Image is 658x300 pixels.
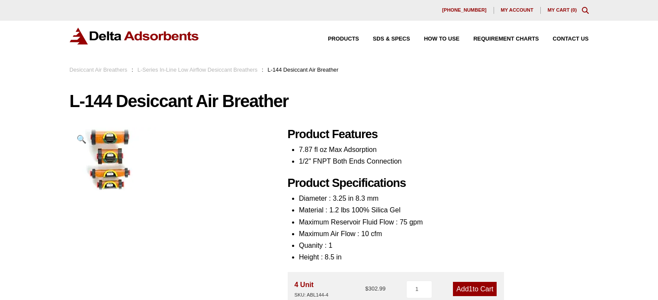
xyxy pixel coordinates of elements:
[77,135,87,144] span: 🔍
[299,216,589,228] li: Maximum Reservoir Fluid Flow : 75 gpm
[410,36,459,42] a: How to Use
[299,155,589,167] li: 1/2" FNPT Both Ends Connection
[70,92,589,110] h1: L-144 Desiccant Air Breather
[288,127,589,142] h2: Product Features
[501,8,533,13] span: My account
[295,279,328,299] div: 4 Unit
[299,251,589,263] li: Height : 8.5 in
[424,36,459,42] span: How to Use
[582,7,589,14] div: Toggle Modal Content
[373,36,410,42] span: SDS & SPECS
[288,176,589,190] h2: Product Specifications
[494,7,541,14] a: My account
[314,36,359,42] a: Products
[268,66,339,73] span: L-144 Desiccant Air Breather
[548,7,577,13] a: My Cart (0)
[70,28,199,44] img: Delta Adsorbents
[473,36,539,42] span: Requirement Charts
[299,204,589,216] li: Material : 1.2 lbs 100% Silica Gel
[299,193,589,204] li: Diameter : 3.25 in 8.3 mm
[328,36,359,42] span: Products
[572,7,575,13] span: 0
[359,36,410,42] a: SDS & SPECS
[299,144,589,155] li: 7.87 fl oz Max Adsorption
[262,66,263,73] span: :
[70,66,128,73] a: Desiccant Air Breathers
[138,66,257,73] a: L-Series In-Line Low Airflow Desiccant Breathers
[365,285,385,292] bdi: 302.99
[469,285,473,293] span: 1
[70,155,156,163] a: L-144 Desiccant Air Breather
[299,240,589,251] li: Quanity : 1
[442,8,487,13] span: [PHONE_NUMBER]
[132,66,133,73] span: :
[435,7,494,14] a: [PHONE_NUMBER]
[553,36,589,42] span: Contact Us
[295,291,328,299] div: SKU: ABL144-4
[70,127,93,151] a: View full-screen image gallery
[539,36,589,42] a: Contact Us
[365,285,368,292] span: $
[459,36,539,42] a: Requirement Charts
[70,127,156,192] img: L-144 Desiccant Air Breather
[299,228,589,240] li: Maximum Air Flow : 10 cfm
[453,282,497,296] a: Add1to Cart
